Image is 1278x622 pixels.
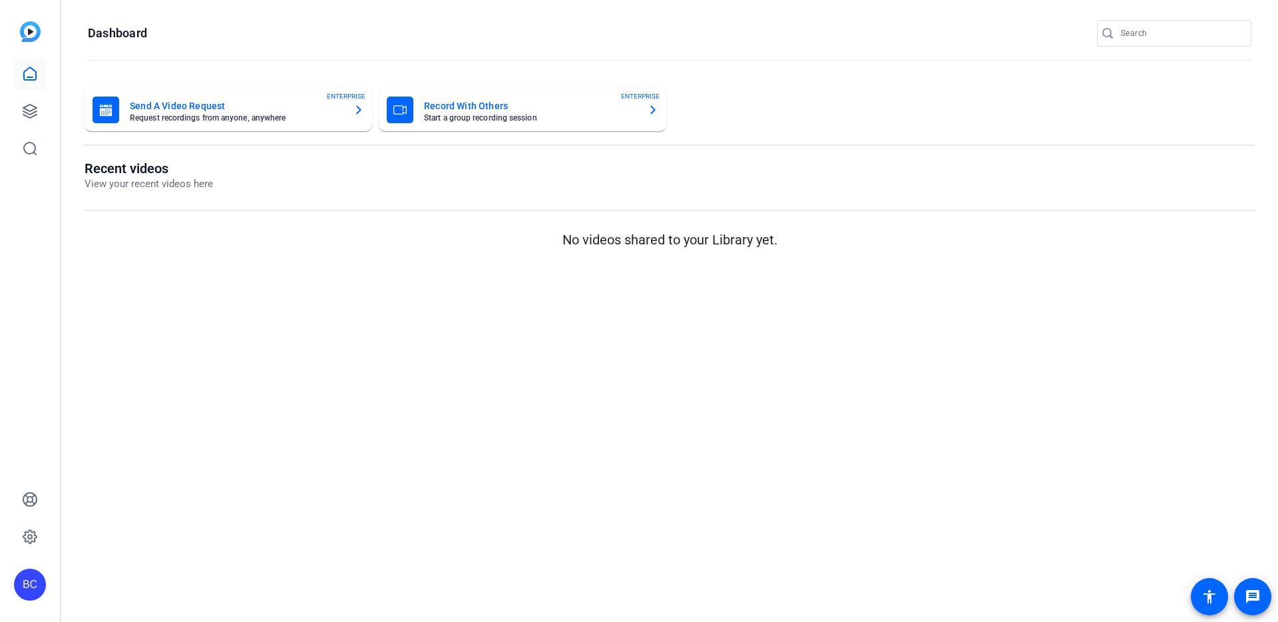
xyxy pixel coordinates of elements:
mat-card-subtitle: Request recordings from anyone, anywhere [130,114,343,122]
mat-card-title: Record With Others [424,98,637,114]
h1: Dashboard [88,25,147,41]
h1: Recent videos [85,160,213,176]
img: blue-gradient.svg [20,21,41,42]
div: BC [14,569,46,601]
input: Search [1121,25,1241,41]
button: Send A Video RequestRequest recordings from anyone, anywhereENTERPRISE [85,89,372,131]
span: ENTERPRISE [327,91,365,101]
mat-icon: message [1245,589,1261,605]
button: Record With OthersStart a group recording sessionENTERPRISE [379,89,666,131]
p: No videos shared to your Library yet. [85,230,1255,250]
p: View your recent videos here [85,176,213,192]
span: ENTERPRISE [621,91,660,101]
mat-icon: accessibility [1201,589,1217,605]
mat-card-title: Send A Video Request [130,98,343,114]
mat-card-subtitle: Start a group recording session [424,114,637,122]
